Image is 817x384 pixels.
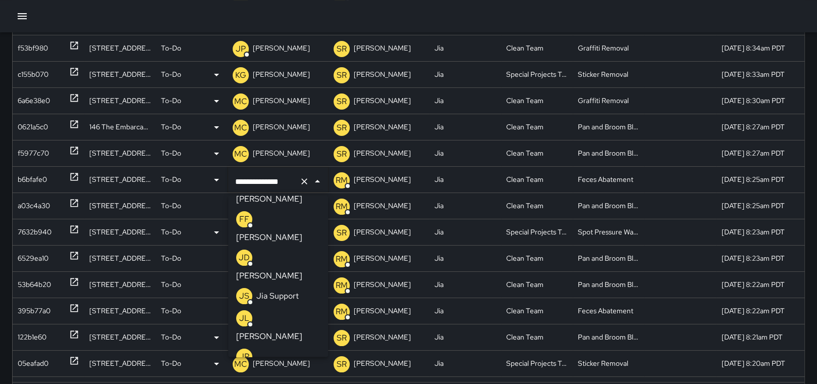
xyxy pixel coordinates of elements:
p: RM [336,253,348,265]
div: Clean Team [501,245,573,271]
div: Clean Team [501,271,573,298]
p: To-Do [161,167,181,193]
p: JP [239,351,249,363]
div: Clean Team [501,114,573,140]
div: 169 Steuart Street [84,140,156,166]
div: 6529ea10 [18,246,48,271]
div: 10/6/2025, 8:34am PDT [716,35,804,61]
div: 05eafad0 [18,351,48,376]
p: [PERSON_NAME] [253,35,310,61]
div: 53b64b20 [18,272,51,298]
div: 10/6/2025, 8:23am PDT [716,245,804,271]
div: Jia [429,219,501,245]
p: MC [234,122,247,134]
div: 177 Steuart Street [84,298,156,324]
p: [PERSON_NAME] [354,140,411,166]
p: SR [337,122,347,134]
p: To-Do [161,62,181,87]
div: Pan and Broom Block Faces [573,193,644,219]
p: [PERSON_NAME] [236,231,302,244]
p: [PERSON_NAME] [354,35,411,61]
div: 7632b940 [18,219,51,245]
div: Clean Team [501,35,573,61]
p: [PERSON_NAME] [253,351,310,376]
p: [PERSON_NAME] [236,193,302,205]
p: JP [236,43,246,55]
p: SR [337,332,347,344]
div: Sticker Removal [573,350,644,376]
div: Jia [429,193,501,219]
p: KG [235,69,246,81]
p: SR [337,95,347,108]
div: 177 Steuart Street [84,166,156,193]
div: Feces Abatement [573,166,644,193]
div: 475 Market Street [84,61,156,87]
p: MC [234,148,247,160]
div: Sticker Removal [573,61,644,87]
p: RM [336,174,348,186]
div: 99 Howard Street [84,350,156,376]
div: Jia [429,324,501,350]
div: Feces Abatement [573,298,644,324]
div: Pan and Broom Block Faces [573,271,644,298]
p: [PERSON_NAME] [354,324,411,350]
p: [PERSON_NAME] [253,88,310,114]
div: 124 Market Street [84,87,156,114]
p: RM [336,306,348,318]
p: [PERSON_NAME] [253,193,310,219]
button: Clear [297,174,311,188]
div: Clean Team [501,298,573,324]
div: Jia [429,61,501,87]
p: [PERSON_NAME] [354,272,411,298]
p: JS [239,290,249,302]
div: 6a6e38e0 [18,88,50,114]
div: 121 Steuart Street [84,219,156,245]
p: MC [234,358,247,370]
div: 10/6/2025, 8:25am PDT [716,166,804,193]
div: Pan and Broom Block Faces [573,245,644,271]
p: [PERSON_NAME] [354,193,411,219]
div: Pan and Broom Block Faces [573,140,644,166]
div: Jia [429,114,501,140]
p: To-Do [161,246,181,271]
p: To-Do [161,88,181,114]
div: 10/6/2025, 8:22am PDT [716,271,804,298]
p: To-Do [161,193,181,219]
div: 10/6/2025, 8:22am PDT [716,298,804,324]
p: SR [337,43,347,55]
p: Jia Support [256,290,299,302]
p: To-Do [161,35,181,61]
p: To-Do [161,140,181,166]
div: 10/6/2025, 8:23am PDT [716,219,804,245]
p: [PERSON_NAME] [354,62,411,87]
p: SR [337,358,347,370]
p: [PERSON_NAME] [253,140,310,166]
div: 10/6/2025, 8:30am PDT [716,87,804,114]
p: To-Do [161,114,181,140]
div: Graffiti Removal [573,35,644,61]
p: SR [337,227,347,239]
p: [PERSON_NAME] [354,114,411,140]
div: Jia [429,140,501,166]
div: 122b1e60 [18,324,46,350]
p: [PERSON_NAME] [354,351,411,376]
div: Jia [429,298,501,324]
p: [PERSON_NAME] [354,219,411,245]
div: Pan and Broom Block Faces [573,114,644,140]
div: Pan and Broom Block Faces [573,324,644,350]
div: Jia [429,245,501,271]
div: Graffiti Removal [573,87,644,114]
div: 10/6/2025, 8:21am PDT [716,324,804,350]
div: 146 The Embarcadero [84,114,156,140]
p: MC [234,95,247,108]
div: Clean Team [501,193,573,219]
div: 99 Howard Street [84,324,156,350]
div: Clean Team [501,324,573,350]
div: c155b070 [18,62,48,87]
div: 10/6/2025, 8:25am PDT [716,193,804,219]
p: [PERSON_NAME] [253,114,310,140]
p: JL [239,312,249,324]
p: FF [239,213,249,225]
div: Jia [429,87,501,114]
div: b6bfafe0 [18,167,47,193]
